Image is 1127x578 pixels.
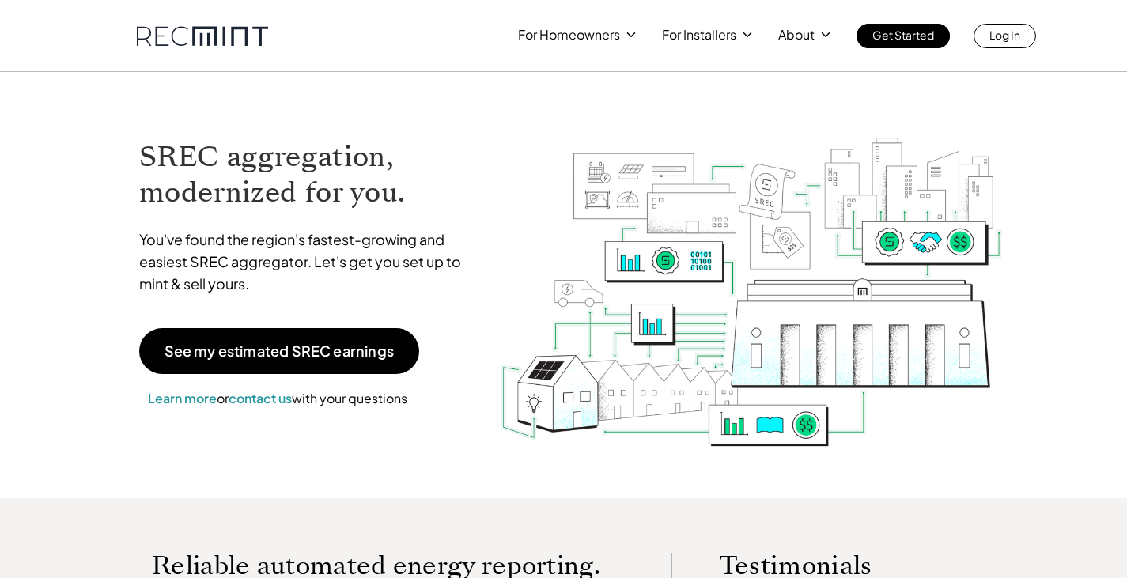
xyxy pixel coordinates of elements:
[152,553,623,577] p: Reliable automated energy reporting.
[139,139,476,210] h1: SREC aggregation, modernized for you.
[974,24,1036,48] a: Log In
[518,24,620,46] p: For Homeowners
[778,24,815,46] p: About
[720,553,955,577] p: Testimonials
[229,390,292,406] a: contact us
[872,24,934,46] p: Get Started
[857,24,950,48] a: Get Started
[139,388,416,409] p: or with your questions
[139,229,476,295] p: You've found the region's fastest-growing and easiest SREC aggregator. Let's get you set up to mi...
[165,344,394,358] p: See my estimated SREC earnings
[139,328,419,374] a: See my estimated SREC earnings
[148,390,217,406] a: Learn more
[662,24,736,46] p: For Installers
[989,24,1020,46] p: Log In
[499,96,1004,451] img: RECmint value cycle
